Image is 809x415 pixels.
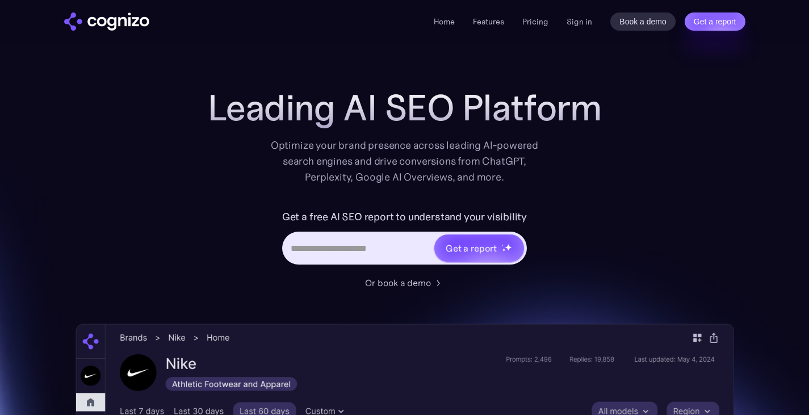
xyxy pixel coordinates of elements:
[365,276,431,290] div: Or book a demo
[505,244,512,251] img: star
[446,241,497,255] div: Get a report
[522,16,548,27] a: Pricing
[685,12,745,31] a: Get a report
[265,137,544,185] div: Optimize your brand presence across leading AI-powered search engines and drive conversions from ...
[282,208,527,226] label: Get a free AI SEO report to understand your visibility
[567,15,592,28] a: Sign in
[64,12,149,31] a: home
[433,233,525,263] a: Get a reportstarstarstar
[434,16,455,27] a: Home
[208,87,602,128] h1: Leading AI SEO Platform
[473,16,504,27] a: Features
[64,12,149,31] img: cognizo logo
[502,248,506,252] img: star
[502,244,504,246] img: star
[365,276,445,290] a: Or book a demo
[610,12,676,31] a: Book a demo
[282,208,527,270] form: Hero URL Input Form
